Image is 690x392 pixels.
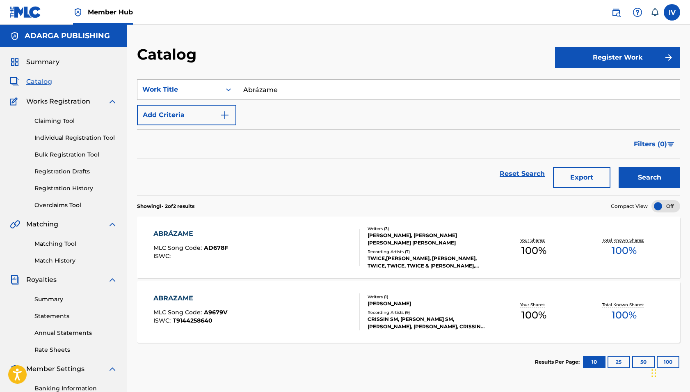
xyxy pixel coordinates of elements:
[10,219,20,229] img: Matching
[649,353,690,392] iframe: Chat Widget
[26,97,90,106] span: Works Registration
[10,364,20,374] img: Member Settings
[137,45,201,64] h2: Catalog
[608,4,624,21] a: Public Search
[34,117,117,125] a: Claiming Tool
[612,243,637,258] span: 100 %
[204,309,227,316] span: A9679V
[535,358,582,366] p: Results Per Page:
[26,219,58,229] span: Matching
[10,77,20,87] img: Catalog
[137,203,194,210] p: Showing 1 - 2 of 2 results
[34,167,117,176] a: Registration Drafts
[10,57,59,67] a: SummarySummary
[107,275,117,285] img: expand
[10,57,20,67] img: Summary
[520,237,547,243] p: Your Shares:
[611,203,648,210] span: Compact View
[368,309,489,316] div: Recording Artists ( 9 )
[173,317,212,324] span: T9144258640
[107,97,117,106] img: expand
[368,255,489,270] div: TWICE,[PERSON_NAME], [PERSON_NAME], TWICE, TWICE, TWICE & [PERSON_NAME], TWICE
[619,167,680,188] button: Search
[583,356,605,368] button: 10
[611,7,621,17] img: search
[667,261,690,327] iframe: Resource Center
[34,329,117,337] a: Annual Statements
[153,309,204,316] span: MLC Song Code :
[26,77,52,87] span: Catalog
[521,243,546,258] span: 100 %
[220,110,230,120] img: 9d2ae6d4665cec9f34b9.svg
[137,105,236,125] button: Add Criteria
[34,201,117,210] a: Overclaims Tool
[25,31,110,41] h5: ADARGA PUBLISHING
[107,219,117,229] img: expand
[107,364,117,374] img: expand
[602,302,646,308] p: Total Known Shares:
[34,346,117,354] a: Rate Sheets
[153,317,173,324] span: ISWC :
[153,252,173,260] span: ISWC :
[137,79,680,196] form: Search Form
[667,142,674,147] img: filter
[649,353,690,392] div: Widget de chat
[137,281,680,343] a: ABRAZAMEMLC Song Code:A9679VISWC:T9144258640Writers (1)[PERSON_NAME]Recording Artists (9)CRISSIN ...
[153,293,227,303] div: ABRAZAME
[368,232,489,247] div: [PERSON_NAME], [PERSON_NAME] [PERSON_NAME] [PERSON_NAME]
[10,77,52,87] a: CatalogCatalog
[633,7,642,17] img: help
[34,256,117,265] a: Match History
[368,316,489,330] div: CRISSIN SM, [PERSON_NAME] SM, [PERSON_NAME], [PERSON_NAME], CRISSIN SM
[204,244,228,251] span: AD678F
[10,6,41,18] img: MLC Logo
[651,8,659,16] div: Notifications
[368,249,489,255] div: Recording Artists ( 7 )
[26,57,59,67] span: Summary
[664,53,674,62] img: f7272a7cc735f4ea7f67.svg
[34,184,117,193] a: Registration History
[629,134,680,154] button: Filters (0)
[555,47,680,68] button: Register Work
[632,356,655,368] button: 50
[73,7,83,17] img: Top Rightsholder
[153,244,204,251] span: MLC Song Code :
[34,134,117,142] a: Individual Registration Tool
[34,295,117,304] a: Summary
[368,300,489,307] div: [PERSON_NAME]
[26,275,57,285] span: Royalties
[608,356,630,368] button: 25
[142,85,216,95] div: Work Title
[10,275,20,285] img: Royalties
[368,226,489,232] div: Writers ( 3 )
[602,237,646,243] p: Total Known Shares:
[629,4,646,21] div: Help
[634,139,667,149] span: Filters ( 0 )
[10,97,21,106] img: Works Registration
[521,308,546,323] span: 100 %
[368,294,489,300] div: Writers ( 1 )
[664,4,680,21] div: User Menu
[34,150,117,159] a: Bulk Registration Tool
[612,308,637,323] span: 100 %
[553,167,610,188] button: Export
[88,7,133,17] span: Member Hub
[137,217,680,278] a: ABRÁZAMEMLC Song Code:AD678FISWC:Writers (3)[PERSON_NAME], [PERSON_NAME] [PERSON_NAME] [PERSON_NA...
[651,361,656,385] div: Arrastrar
[26,364,85,374] span: Member Settings
[520,302,547,308] p: Your Shares:
[496,165,549,183] a: Reset Search
[10,31,20,41] img: Accounts
[153,229,228,239] div: ABRÁZAME
[34,312,117,321] a: Statements
[34,240,117,248] a: Matching Tool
